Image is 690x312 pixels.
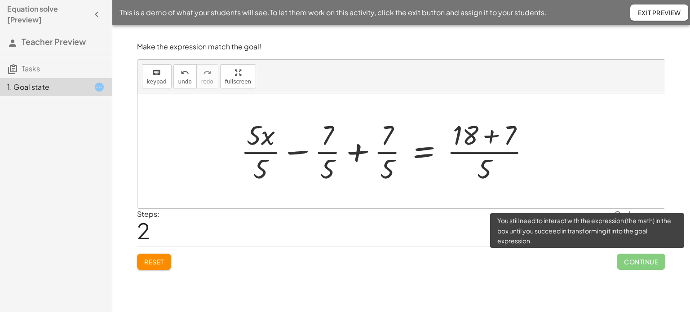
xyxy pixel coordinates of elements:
[119,7,547,18] span: This is a demo of what your students will see. To let them work on this activity, click the exit ...
[220,64,256,88] button: fullscreen
[178,79,192,85] span: undo
[630,4,688,21] button: Exit Preview
[152,67,161,78] i: keyboard
[137,217,150,244] span: 2
[137,42,665,52] p: Make the expression match the goal!
[137,209,159,219] label: Steps:
[137,254,171,270] button: Reset
[196,64,218,88] button: redoredo
[94,82,105,92] i: Task started.
[144,258,164,266] span: Reset
[173,64,197,88] button: undoundo
[7,82,80,92] div: 1. Goal state
[203,67,212,78] i: redo
[225,79,251,85] span: fullscreen
[147,79,167,85] span: keypad
[615,209,665,220] div: Goal:
[637,9,681,17] span: Exit Preview
[22,64,40,73] span: Tasks
[22,36,86,47] span: Teacher Preview
[201,79,213,85] span: redo
[7,4,88,25] h4: Equation solve [Preview]
[142,64,172,88] button: keyboardkeypad
[181,67,189,78] i: undo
